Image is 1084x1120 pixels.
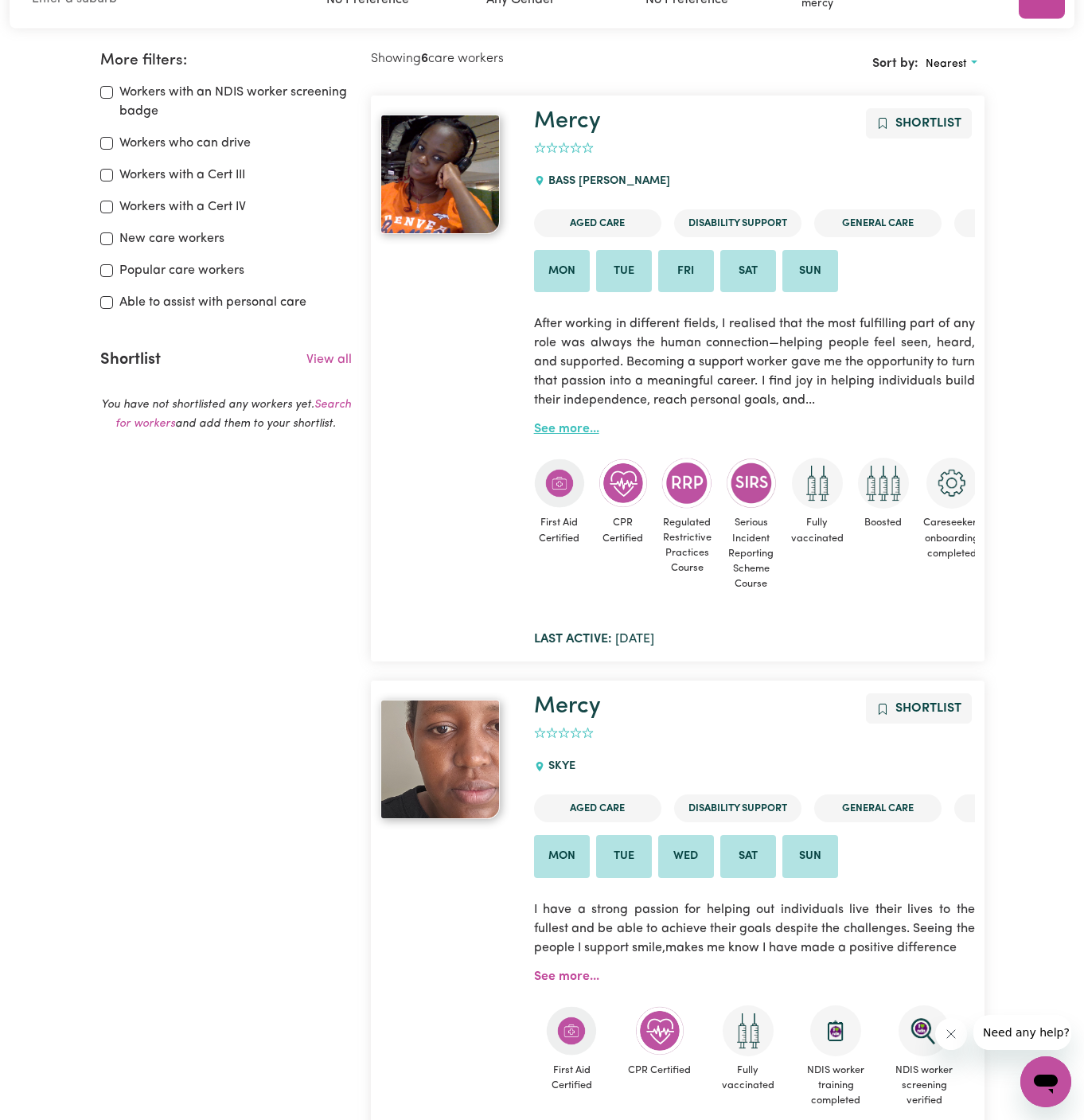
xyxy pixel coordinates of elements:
[119,197,246,217] label: Workers with a Cert IV
[798,1056,874,1115] span: NDIS worker training completed
[720,250,776,293] li: Available on Sat
[720,835,776,878] li: Available on Sat
[790,509,845,552] span: Fully vaccinated
[534,423,599,435] a: See more...
[380,700,515,819] a: Mercy
[534,724,594,743] div: add rating by typing an integer from 0 to 5 or pressing arrow keys
[534,835,590,878] li: Available on Mon
[926,458,977,509] img: CS Academy: Careseekers Onboarding course completed
[534,139,594,158] div: add rating by typing an integer from 0 to 5 or pressing arrow keys
[380,115,515,234] a: Mercy
[534,509,585,552] span: First Aid Certified
[895,117,961,130] span: Shortlist
[546,1005,597,1056] img: Care and support worker has completed First Aid Certification
[596,835,652,878] li: Available on Tue
[380,115,500,234] img: View Mercy's profile
[723,1005,774,1056] img: Care and support worker has received 2 doses of COVID-19 vaccine
[658,835,714,878] li: Available on Wed
[534,160,680,203] div: BASS [PERSON_NAME]
[810,1005,861,1056] img: CS Academy: Introduction to NDIS Worker Training course completed
[814,794,942,822] li: General Care
[534,633,654,646] span: [DATE]
[782,250,838,293] li: Available on Sun
[918,52,984,76] button: Sort search results
[935,1018,967,1050] iframe: Close message
[534,891,975,967] p: I have a strong passion for helping out individuals live their lives to the fullest and be able t...
[674,794,801,822] li: Disability Support
[534,209,661,237] li: Aged Care
[534,970,599,983] a: See more...
[119,261,244,280] label: Popular care workers
[726,458,777,509] img: CS Academy: Serious Incident Reporting Scheme course completed
[534,1056,610,1099] span: First Aid Certified
[895,702,961,715] span: Shortlist
[661,509,713,583] span: Regulated Restrictive Practices Course
[119,134,251,153] label: Workers who can drive
[872,57,918,70] span: Sort by:
[973,1015,1071,1050] iframe: Message from company
[866,108,972,139] button: Add to shortlist
[534,305,975,420] p: After working in different fields, I realised that the most fulfilling part of any role was alway...
[622,1056,697,1084] span: CPR Certified
[100,52,353,70] h2: More filters:
[100,350,161,369] h2: Shortlist
[534,633,612,646] b: Last active:
[726,509,777,598] span: Serious Incident Reporting Scheme Course
[115,399,351,430] a: Search for workers
[119,83,353,121] label: Workers with an NDIS worker screening badge
[101,399,351,430] em: You have not shortlisted any workers yet. and add them to your shortlist.
[119,166,245,185] label: Workers with a Cert III
[899,1005,949,1056] img: NDIS Worker Screening Verified
[710,1056,786,1099] span: Fully vaccinated
[380,700,500,819] img: View Mercy's profile
[858,509,909,537] span: Boosted
[634,1005,685,1056] img: Care and support worker has completed CPR Certification
[926,58,967,70] span: Nearest
[306,353,352,366] a: View all
[954,209,1082,237] li: Mental Health
[1020,1056,1071,1107] iframe: Button to launch messaging window
[534,250,590,293] li: Available on Mon
[371,52,677,67] h2: Showing care workers
[674,209,801,237] li: Disability Support
[866,693,972,724] button: Add to shortlist
[922,509,983,568] span: Careseekers onboarding completed
[858,458,909,509] img: Care and support worker has received booster dose of COVID-19 vaccination
[598,458,649,509] img: Care and support worker has completed CPR Certification
[814,209,942,237] li: General Care
[534,794,661,822] li: Aged Care
[534,110,601,133] a: Mercy
[887,1056,962,1115] span: NDIS worker screening verified
[596,250,652,293] li: Available on Tue
[534,745,585,788] div: SKYE
[658,250,714,293] li: Available on Fri
[119,293,306,312] label: Able to assist with personal care
[421,53,428,65] b: 6
[782,835,838,878] li: Available on Sun
[119,229,224,248] label: New care workers
[534,695,601,718] a: Mercy
[954,794,1082,822] li: Mental Health
[792,458,843,509] img: Care and support worker has received 2 doses of COVID-19 vaccine
[598,509,649,552] span: CPR Certified
[534,458,585,509] img: Care and support worker has completed First Aid Certification
[661,458,712,508] img: CS Academy: Regulated Restrictive Practices course completed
